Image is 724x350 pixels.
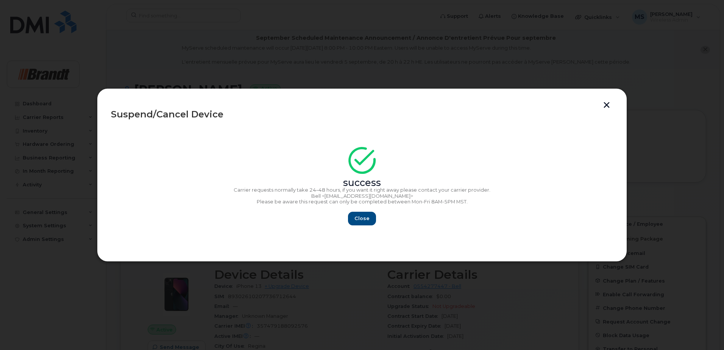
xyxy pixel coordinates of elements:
[111,180,613,186] div: success
[111,187,613,193] p: Carrier requests normally take 24–48 hours, if you want it right away please contact your carrier...
[354,215,370,222] span: Close
[348,212,376,225] button: Close
[111,199,613,205] p: Please be aware this request can only be completed between Mon-Fri 8AM-5PM MST.
[111,193,613,199] p: Bell <[EMAIL_ADDRESS][DOMAIN_NAME]>
[111,110,613,119] div: Suspend/Cancel Device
